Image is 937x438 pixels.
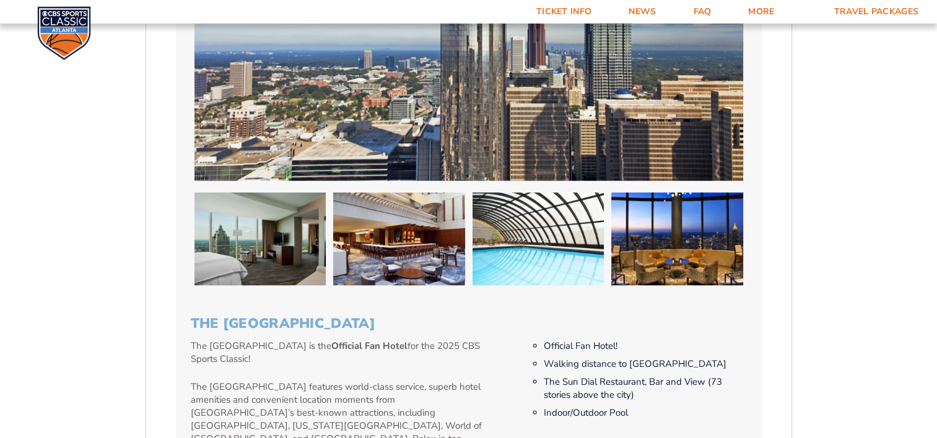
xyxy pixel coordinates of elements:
strong: Official Fan Hotel [331,340,407,352]
img: The Westin Peachtree Plaza Atlanta [333,192,465,285]
p: The [GEOGRAPHIC_DATA] is the for the 2025 CBS Sports Classic! [191,340,487,366]
img: CBS Sports Classic [37,6,91,60]
li: Walking distance to [GEOGRAPHIC_DATA] [544,358,746,371]
img: The Westin Peachtree Plaza Atlanta [194,192,326,285]
img: The Westin Peachtree Plaza Atlanta [611,192,743,285]
li: Official Fan Hotel! [544,340,746,353]
h3: The [GEOGRAPHIC_DATA] [191,316,747,332]
li: Indoor/Outdoor Pool [544,406,746,419]
li: The Sun Dial Restaurant, Bar and View (73 stories above the city) [544,376,746,401]
img: The Westin Peachtree Plaza Atlanta [473,192,604,285]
